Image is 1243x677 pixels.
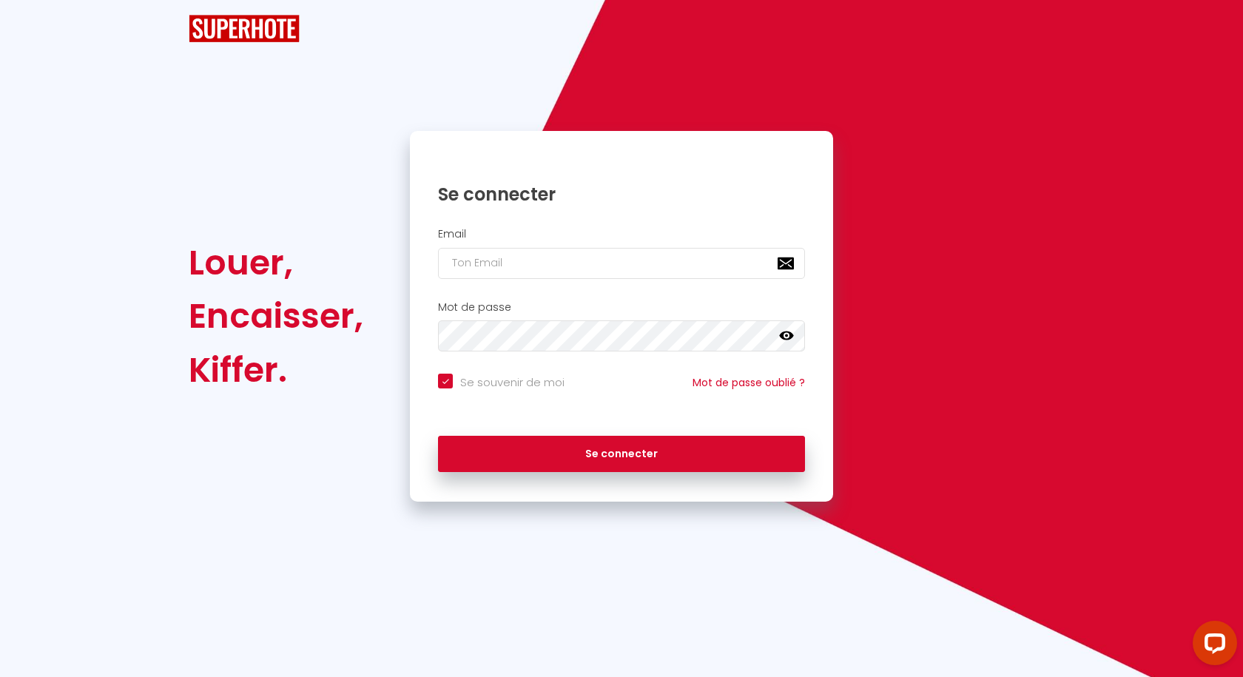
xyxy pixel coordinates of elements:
a: Mot de passe oublié ? [693,375,805,390]
div: Encaisser, [189,289,363,343]
div: Kiffer. [189,343,363,397]
input: Ton Email [438,248,805,279]
iframe: LiveChat chat widget [1181,615,1243,677]
div: Louer, [189,236,363,289]
img: SuperHote logo [189,15,300,42]
h1: Se connecter [438,183,805,206]
h2: Email [438,228,805,240]
h2: Mot de passe [438,301,805,314]
button: Se connecter [438,436,805,473]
